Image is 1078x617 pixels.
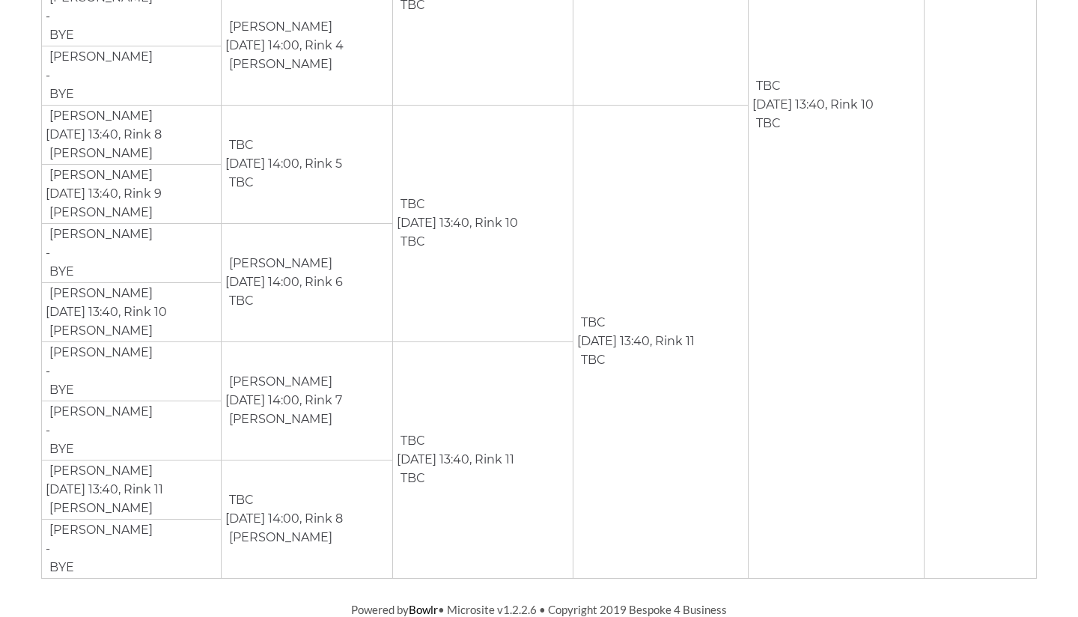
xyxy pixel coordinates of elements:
td: - [42,46,222,105]
td: [PERSON_NAME] [46,343,153,362]
td: [DATE] 13:40, Rink 11 [573,105,749,578]
td: [PERSON_NAME] [46,499,153,518]
span: Powered by • Microsite v1.2.2.6 • Copyright 2019 Bespoke 4 Business [351,603,727,616]
td: [PERSON_NAME] [225,254,333,273]
td: [PERSON_NAME] [46,284,153,303]
a: Bowlr [409,603,438,616]
td: [PERSON_NAME] [46,165,153,185]
td: [DATE] 14:00, Rink 6 [222,223,393,341]
td: [PERSON_NAME] [46,203,153,222]
td: - [42,519,222,578]
td: BYE [46,440,75,459]
td: - [42,223,222,282]
td: TBC [752,76,782,96]
td: [PERSON_NAME] [225,55,333,74]
td: [DATE] 13:40, Rink 11 [42,460,222,519]
td: [DATE] 14:00, Rink 5 [222,105,393,223]
td: [PERSON_NAME] [46,402,153,422]
td: [PERSON_NAME] [46,461,153,481]
td: TBC [225,136,255,155]
td: TBC [225,291,255,311]
td: TBC [397,469,426,488]
td: TBC [397,232,426,252]
td: - [42,341,222,401]
td: [PERSON_NAME] [46,106,153,126]
td: TBC [225,173,255,192]
td: TBC [577,350,606,370]
td: [PERSON_NAME] [225,17,333,37]
td: BYE [46,558,75,577]
td: [DATE] 14:00, Rink 8 [222,460,393,578]
td: [DATE] 14:00, Rink 7 [222,341,393,460]
td: [DATE] 13:40, Rink 9 [42,164,222,223]
td: BYE [46,380,75,400]
td: TBC [397,195,426,214]
td: BYE [46,262,75,282]
td: TBC [225,490,255,510]
td: [PERSON_NAME] [46,47,153,67]
td: [DATE] 13:40, Rink 10 [42,282,222,341]
td: - [42,401,222,460]
td: [PERSON_NAME] [46,520,153,540]
td: [PERSON_NAME] [225,410,333,429]
td: BYE [46,85,75,104]
td: TBC [397,431,426,451]
td: BYE [46,25,75,45]
td: [PERSON_NAME] [225,528,333,547]
td: TBC [752,114,782,133]
td: [DATE] 13:40, Rink 11 [393,341,573,578]
td: [PERSON_NAME] [46,321,153,341]
td: [PERSON_NAME] [46,144,153,163]
td: [PERSON_NAME] [225,372,333,392]
td: [DATE] 13:40, Rink 8 [42,105,222,164]
td: [PERSON_NAME] [46,225,153,244]
td: TBC [577,313,606,332]
td: [DATE] 13:40, Rink 10 [393,105,573,341]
